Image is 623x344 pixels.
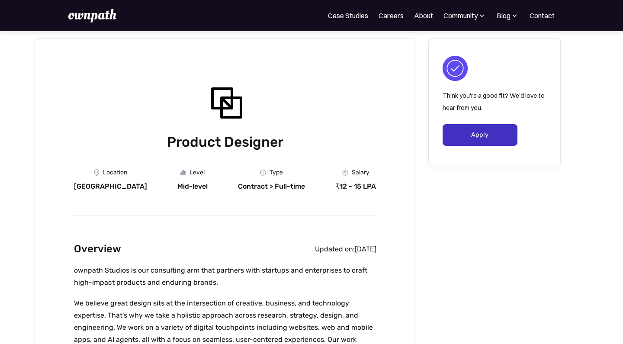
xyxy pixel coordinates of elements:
[94,169,100,176] img: Location Icon - Job Board X Webflow Template
[74,182,147,191] div: [GEOGRAPHIC_DATA]
[497,10,519,21] div: Blog
[74,132,376,152] h1: Product Designer
[530,10,555,21] a: Contact
[443,124,517,146] a: Apply
[355,245,376,254] div: [DATE]
[414,10,433,21] a: About
[103,169,127,176] div: Location
[74,241,121,257] h2: Overview
[497,10,511,21] div: Blog
[335,182,376,191] div: ₹12 - 15 LPA
[443,10,478,21] div: Community
[443,90,546,114] p: Think you're a good fit? We'd love to hear from you.
[270,169,283,176] div: Type
[342,170,348,176] img: Money Icon - Job Board X Webflow Template
[260,170,266,176] img: Clock Icon - Job Board X Webflow Template
[74,264,376,289] p: ownpath Studios is our consulting arm that partners with startups and enterprises to craft high-i...
[177,182,208,191] div: Mid-level
[180,170,186,176] img: Graph Icon - Job Board X Webflow Template
[443,10,486,21] div: Community
[189,169,205,176] div: Level
[315,245,355,254] div: Updated on:
[328,10,368,21] a: Case Studies
[238,182,305,191] div: Contract > Full-time
[352,169,369,176] div: Salary
[379,10,404,21] a: Careers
